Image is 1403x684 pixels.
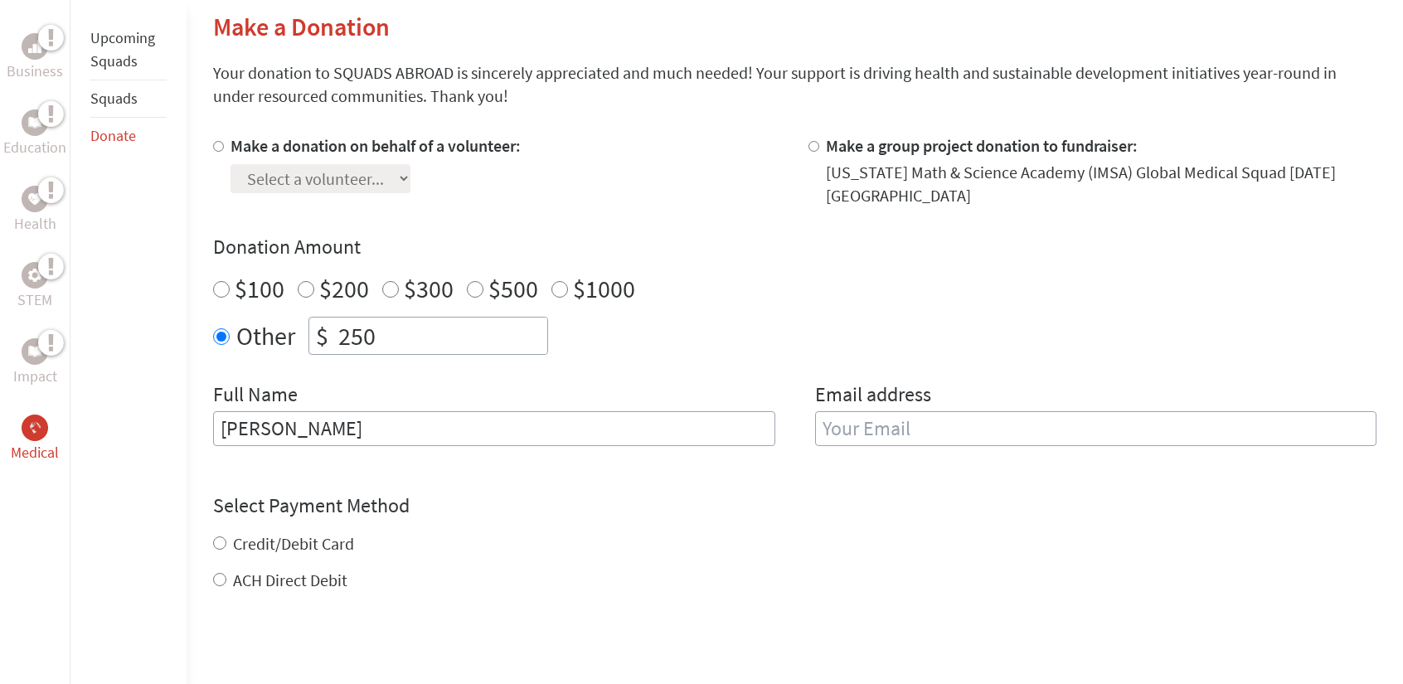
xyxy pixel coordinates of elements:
label: Make a donation on behalf of a volunteer: [231,135,521,156]
img: Impact [28,346,41,357]
a: ImpactImpact [13,338,57,388]
label: Credit/Debit Card [233,533,354,554]
a: Donate [90,126,136,145]
label: Email address [815,381,931,411]
div: STEM [22,262,48,289]
p: Business [7,60,63,83]
li: Squads [90,80,167,118]
a: EducationEducation [3,109,66,159]
h4: Select Payment Method [213,492,1376,519]
p: Education [3,136,66,159]
label: Full Name [213,381,298,411]
div: $ [309,318,335,354]
div: Health [22,186,48,212]
img: STEM [28,269,41,282]
p: Medical [11,441,59,464]
a: STEMSTEM [17,262,52,312]
a: BusinessBusiness [7,33,63,83]
label: $500 [488,273,538,304]
input: Enter Full Name [213,411,774,446]
a: HealthHealth [14,186,56,235]
img: Education [28,117,41,129]
p: STEM [17,289,52,312]
a: Upcoming Squads [90,28,155,70]
input: Your Email [815,411,1376,446]
div: Medical [22,415,48,441]
div: Business [22,33,48,60]
label: $1000 [573,273,635,304]
div: [US_STATE] Math & Science Academy (IMSA) Global Medical Squad [DATE] [GEOGRAPHIC_DATA] [826,161,1376,207]
label: $100 [235,273,284,304]
a: MedicalMedical [11,415,59,464]
h2: Make a Donation [213,12,1376,41]
li: Donate [90,118,167,154]
label: $300 [404,273,454,304]
p: Health [14,212,56,235]
p: Impact [13,365,57,388]
a: Squads [90,89,138,108]
label: ACH Direct Debit [233,570,347,590]
label: Make a group project donation to fundraiser: [826,135,1138,156]
input: Enter Amount [335,318,547,354]
p: Your donation to SQUADS ABROAD is sincerely appreciated and much needed! Your support is driving ... [213,61,1376,108]
img: Business [28,40,41,53]
img: Health [28,193,41,204]
div: Impact [22,338,48,365]
label: $200 [319,273,369,304]
label: Other [236,317,295,355]
h4: Donation Amount [213,234,1376,260]
li: Upcoming Squads [90,20,167,80]
div: Education [22,109,48,136]
img: Medical [28,421,41,434]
